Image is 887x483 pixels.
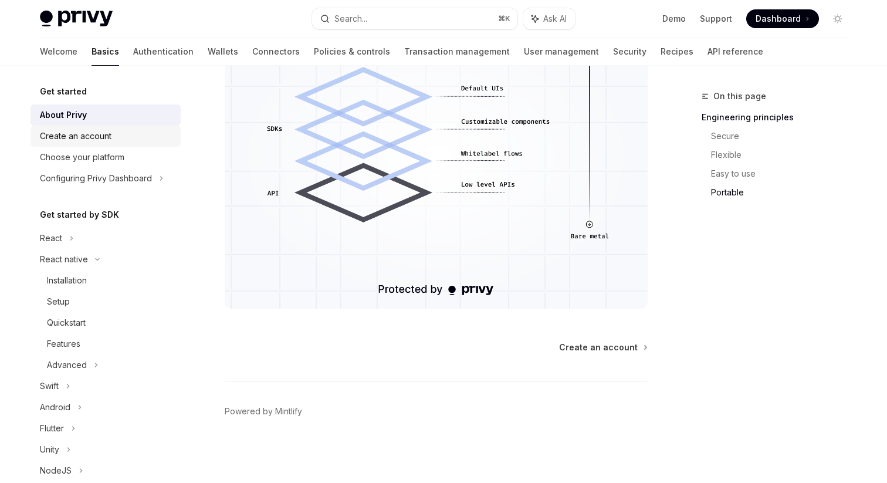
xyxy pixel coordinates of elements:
[92,38,119,66] a: Basics
[40,85,87,99] h5: Get started
[707,38,763,66] a: API reference
[31,333,181,354] a: Features
[40,231,62,245] div: React
[334,12,367,26] div: Search...
[47,316,86,330] div: Quickstart
[40,11,113,27] img: light logo
[661,38,693,66] a: Recipes
[662,13,686,25] a: Demo
[312,8,517,29] button: Search...⌘K
[523,8,575,29] button: Ask AI
[40,252,88,266] div: React native
[225,406,302,417] a: Powered by Mintlify
[40,129,111,143] div: Create an account
[559,342,638,353] span: Create an account
[711,146,856,164] a: Flexible
[40,171,152,185] div: Configuring Privy Dashboard
[543,13,567,25] span: Ask AI
[559,342,646,353] a: Create an account
[47,295,70,309] div: Setup
[711,127,856,146] a: Secure
[31,104,181,126] a: About Privy
[711,164,856,183] a: Easy to use
[40,108,87,122] div: About Privy
[828,9,847,28] button: Toggle dark mode
[252,38,300,66] a: Connectors
[40,379,59,393] div: Swift
[47,337,80,351] div: Features
[40,443,59,457] div: Unity
[133,38,194,66] a: Authentication
[40,400,70,414] div: Android
[404,38,510,66] a: Transaction management
[40,421,64,435] div: Flutter
[40,464,72,478] div: NodeJS
[713,89,766,103] span: On this page
[711,183,856,202] a: Portable
[40,38,77,66] a: Welcome
[208,38,238,66] a: Wallets
[31,126,181,147] a: Create an account
[498,14,510,23] span: ⌘ K
[746,9,819,28] a: Dashboard
[524,38,599,66] a: User management
[47,273,87,288] div: Installation
[47,358,87,372] div: Advanced
[756,13,801,25] span: Dashboard
[314,38,390,66] a: Policies & controls
[225,6,648,309] img: images/Customization.png
[40,150,124,164] div: Choose your platform
[31,270,181,291] a: Installation
[700,13,732,25] a: Support
[31,291,181,312] a: Setup
[40,208,119,222] h5: Get started by SDK
[613,38,646,66] a: Security
[702,108,856,127] a: Engineering principles
[31,312,181,333] a: Quickstart
[31,147,181,168] a: Choose your platform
